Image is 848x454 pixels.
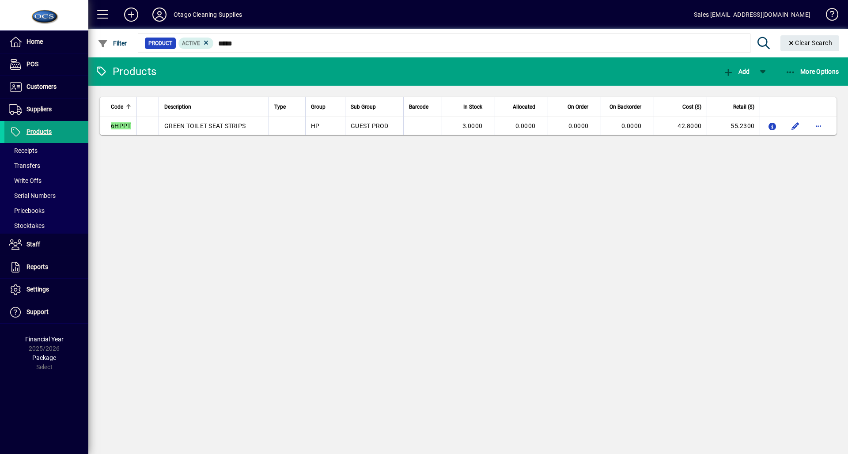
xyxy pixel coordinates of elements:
span: Package [32,354,56,361]
span: On Backorder [609,102,641,112]
span: Active [182,40,200,46]
span: Suppliers [26,106,52,113]
td: 42.8000 [654,117,707,135]
span: Product [148,39,172,48]
a: Write Offs [4,173,88,188]
button: Add [721,64,752,79]
button: Edit [788,119,803,133]
span: Description [164,102,191,112]
span: Stocktakes [9,222,45,229]
div: Barcode [409,102,436,112]
span: Staff [26,241,40,248]
span: 0.0000 [621,122,642,129]
button: Filter [95,35,129,51]
div: On Backorder [606,102,649,112]
div: Otago Cleaning Supplies [174,8,242,22]
a: Staff [4,234,88,256]
mat-chip: Activation Status: Active [178,38,214,49]
div: Sub Group [351,102,398,112]
a: Reports [4,256,88,278]
div: On Order [553,102,596,112]
a: Knowledge Base [819,2,837,30]
span: Add [723,68,750,75]
span: On Order [568,102,588,112]
div: Sales [EMAIL_ADDRESS][DOMAIN_NAME] [694,8,810,22]
a: Suppliers [4,98,88,121]
button: Profile [145,7,174,23]
span: Allocated [513,102,535,112]
a: Receipts [4,143,88,158]
span: GUEST PROD [351,122,389,129]
span: Group [311,102,326,112]
a: Pricebooks [4,203,88,218]
button: Add [117,7,145,23]
span: Code [111,102,123,112]
span: Support [26,308,49,315]
div: Allocated [500,102,543,112]
div: Description [164,102,263,112]
span: 3.0000 [462,122,483,129]
span: Filter [98,40,127,47]
span: Receipts [9,147,38,154]
span: Transfers [9,162,40,169]
span: Serial Numbers [9,192,56,199]
span: Settings [26,286,49,293]
span: Retail ($) [733,102,754,112]
span: 0.0000 [568,122,589,129]
a: Transfers [4,158,88,173]
div: Products [95,64,156,79]
span: Home [26,38,43,45]
span: Sub Group [351,102,376,112]
span: Type [274,102,286,112]
span: HP [311,122,320,129]
span: Reports [26,263,48,270]
a: POS [4,53,88,76]
span: Barcode [409,102,428,112]
div: Type [274,102,299,112]
td: 55.2300 [707,117,760,135]
a: Stocktakes [4,218,88,233]
span: Cost ($) [682,102,701,112]
span: Pricebooks [9,207,45,214]
span: 0.0000 [515,122,536,129]
div: In Stock [447,102,490,112]
span: Financial Year [25,336,64,343]
button: More options [811,119,825,133]
span: In Stock [463,102,482,112]
div: Code [111,102,131,112]
a: Settings [4,279,88,301]
a: Customers [4,76,88,98]
span: GREEN TOILET SEAT STRIPS [164,122,246,129]
span: More Options [785,68,839,75]
a: Serial Numbers [4,188,88,203]
button: More Options [783,64,841,79]
span: Clear Search [787,39,833,46]
em: 6HPPT [111,122,131,129]
a: Support [4,301,88,323]
a: Home [4,31,88,53]
div: Group [311,102,340,112]
span: Products [26,128,52,135]
button: Clear [780,35,840,51]
span: Write Offs [9,177,42,184]
span: Customers [26,83,57,90]
span: POS [26,61,38,68]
